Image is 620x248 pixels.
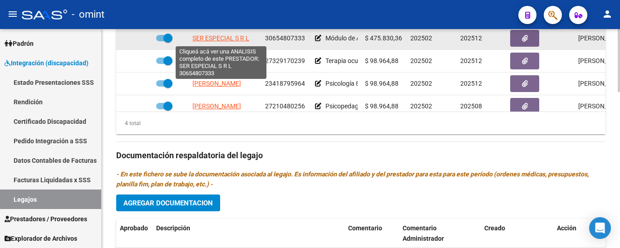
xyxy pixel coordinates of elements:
[5,39,34,49] span: Padrón
[365,57,399,64] span: $ 98.964,88
[72,5,104,24] span: - omint
[348,224,382,232] span: Comentario
[116,149,605,162] h3: Documentación respaldatoria del legajo
[460,102,482,110] span: 202508
[557,224,576,232] span: Acción
[192,34,249,42] span: SER ESPECIAL S R L
[410,57,432,64] span: 202502
[365,34,402,42] span: $ 475.830,36
[410,80,432,87] span: 202502
[484,224,505,232] span: Creado
[5,214,87,224] span: Prestadores / Proveedores
[325,80,374,87] span: Psicología 8 MES
[365,80,399,87] span: $ 98.964,88
[116,118,141,128] div: 4 total
[7,9,18,19] mat-icon: menu
[123,199,213,207] span: Agregar Documentacion
[5,58,89,68] span: Integración (discapacidad)
[460,34,482,42] span: 202512
[460,57,482,64] span: 202512
[410,34,432,42] span: 202502
[325,102,390,110] span: Psicopedagogía 8 MES
[325,57,401,64] span: Terapia ocupacional 8 MES
[589,217,611,239] div: Open Intercom Messenger
[410,102,432,110] span: 202502
[156,224,190,232] span: Descripción
[192,80,241,87] span: [PERSON_NAME]
[602,9,613,19] mat-icon: person
[403,224,444,242] span: Comentario Administrador
[265,34,305,42] span: 30654807333
[192,102,241,110] span: [PERSON_NAME]
[325,34,467,42] span: Módulo de Apoyo a la Integración Escolar (Equipo)
[460,80,482,87] span: 202512
[116,195,220,211] button: Agregar Documentacion
[120,224,148,232] span: Aprobado
[192,57,241,64] span: [PERSON_NAME]
[365,102,399,110] span: $ 98.964,88
[265,80,305,87] span: 23418795964
[265,102,305,110] span: 27210480256
[5,233,77,243] span: Explorador de Archivos
[265,57,305,64] span: 27329170239
[116,170,589,188] i: - En este fichero se sube la documentación asociada al legajo. Es información del afiliado y del ...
